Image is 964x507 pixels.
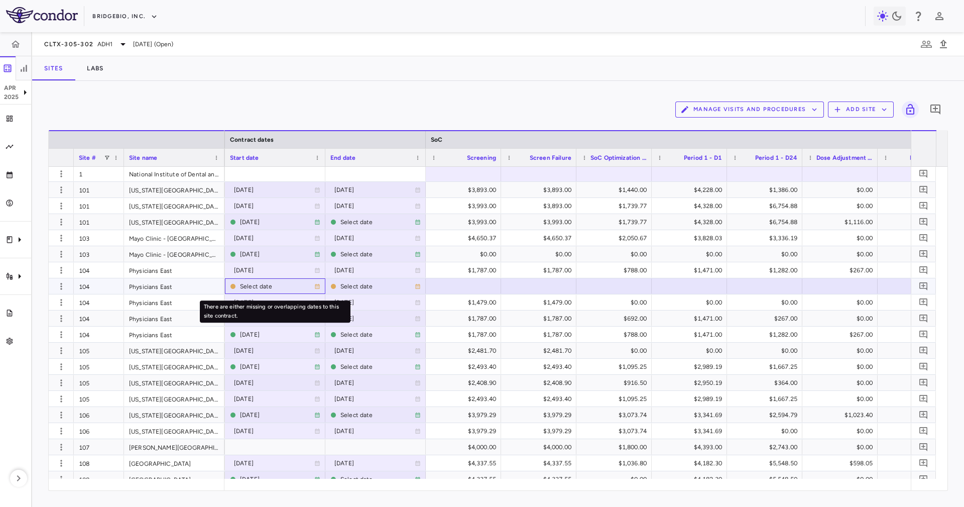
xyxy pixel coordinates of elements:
[330,327,421,342] span: This is the current site contract.
[230,327,320,342] span: This is the current site contract.
[811,198,873,214] div: $0.00
[74,182,124,197] div: 101
[230,215,320,229] span: This is the current site contract.
[340,278,415,294] div: Select date
[919,426,928,436] svg: Add comment
[919,362,928,371] svg: Add comment
[435,311,496,327] div: $1,787.00
[435,359,496,375] div: $2,493.40
[510,246,571,262] div: $0.00
[917,183,930,196] button: Add comment
[234,375,314,391] div: [DATE]
[917,247,930,261] button: Add comment
[230,279,320,293] span: There are either missing or overlapping dates to this site contract.
[919,378,928,387] svg: Add comment
[234,262,314,278] div: [DATE]
[334,230,415,246] div: [DATE]
[927,101,944,118] button: Add comment
[919,249,928,259] svg: Add comment
[736,327,797,343] div: $1,282.00
[811,439,873,455] div: $0.00
[74,439,124,455] div: 107
[661,327,722,343] div: $1,471.00
[92,9,158,25] button: BridgeBio, Inc.
[811,230,873,246] div: $0.00
[917,199,930,213] button: Add comment
[74,198,124,214] div: 101
[74,246,124,262] div: 103
[79,154,96,161] span: Site #
[234,423,314,439] div: [DATE]
[124,423,224,439] div: [US_STATE][GEOGRAPHIC_DATA] (OSUMC)
[74,214,124,230] div: 101
[736,230,797,246] div: $3,336.19
[435,214,496,230] div: $3,993.00
[736,407,797,423] div: $2,594.79
[919,410,928,420] svg: Add comment
[510,262,571,278] div: $1,787.00
[340,359,415,375] div: Select date
[74,375,124,390] div: 105
[74,262,124,278] div: 104
[124,439,224,455] div: [PERSON_NAME][GEOGRAPHIC_DATA][PERSON_NAME]
[811,423,873,439] div: $0.00
[124,311,224,326] div: Physicians East
[330,215,421,229] span: This is the current site contract.
[510,294,571,311] div: $1,479.00
[736,423,797,439] div: $0.00
[917,424,930,438] button: Add comment
[124,230,224,246] div: Mayo Clinic - [GEOGRAPHIC_DATA]
[585,359,647,375] div: $1,095.25
[435,198,496,214] div: $3,993.00
[431,136,442,143] span: SoC
[887,455,948,471] div: $6,210.00
[240,407,314,423] div: [DATE]
[585,182,647,198] div: $1,440.00
[585,311,647,327] div: $692.00
[510,230,571,246] div: $4,650.37
[887,375,948,391] div: $1,792.70
[917,472,930,486] button: Add comment
[4,83,19,92] p: Apr
[330,279,421,293] span: There are either missing or overlapping dates to this site contract.
[510,439,571,455] div: $4,000.00
[4,92,19,102] p: 2025
[919,458,928,468] svg: Add comment
[919,330,928,339] svg: Add comment
[736,311,797,327] div: $267.00
[919,474,928,484] svg: Add comment
[124,391,224,407] div: [US_STATE][GEOGRAPHIC_DATA]
[74,311,124,326] div: 104
[736,262,797,278] div: $1,282.00
[74,407,124,423] div: 106
[887,230,948,246] div: $3,872.28
[661,198,722,214] div: $4,328.00
[811,246,873,262] div: $0.00
[334,391,415,407] div: [DATE]
[330,247,421,261] span: This is the current site contract.
[811,262,873,278] div: $267.00
[816,154,873,161] span: Dose Adjustment Follow-Up
[435,246,496,262] div: $0.00
[590,154,647,161] span: SoC Optimization Visit
[919,442,928,452] svg: Add comment
[917,231,930,245] button: Add comment
[917,344,930,357] button: Add comment
[661,214,722,230] div: $4,328.00
[510,407,571,423] div: $3,979.29
[755,154,797,161] span: Period 1 - D24
[736,246,797,262] div: $0.00
[330,359,421,374] span: This is the current site contract.
[334,375,415,391] div: [DATE]
[887,294,948,311] div: $3,518.00
[435,230,496,246] div: $4,650.37
[917,279,930,293] button: Add comment
[340,214,415,230] div: Select date
[74,294,124,310] div: 104
[585,246,647,262] div: $0.00
[240,359,314,375] div: [DATE]
[230,472,320,486] span: This is the current site contract.
[74,278,124,294] div: 104
[74,230,124,246] div: 103
[887,311,948,327] div: $1,488.00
